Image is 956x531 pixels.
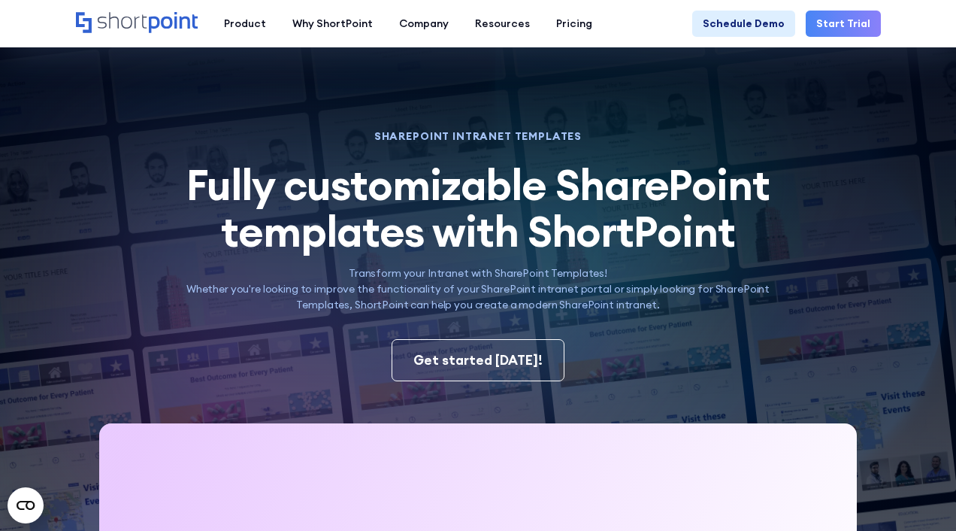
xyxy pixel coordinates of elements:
a: Product [211,11,280,37]
div: Company [399,16,449,32]
a: Start Trial [806,11,881,37]
p: Transform your Intranet with SharePoint Templates! Whether you're looking to improve the function... [171,265,786,313]
a: Schedule Demo [692,11,795,37]
div: Why ShortPoint [292,16,373,32]
a: Pricing [543,11,606,37]
h1: SHAREPOINT INTRANET TEMPLATES [171,132,786,141]
a: Get started [DATE]! [392,339,564,381]
div: チャットウィジェット [881,459,956,531]
a: Why ShortPoint [280,11,386,37]
span: Fully customizable SharePoint templates with ShortPoint [186,158,770,258]
a: Home [76,12,198,35]
button: Open CMP widget [8,487,44,523]
div: Get started [DATE]! [413,350,543,370]
a: Resources [462,11,543,37]
iframe: Chat Widget [881,459,956,531]
a: Company [386,11,462,37]
div: Product [224,16,266,32]
div: Resources [475,16,530,32]
div: Pricing [556,16,592,32]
